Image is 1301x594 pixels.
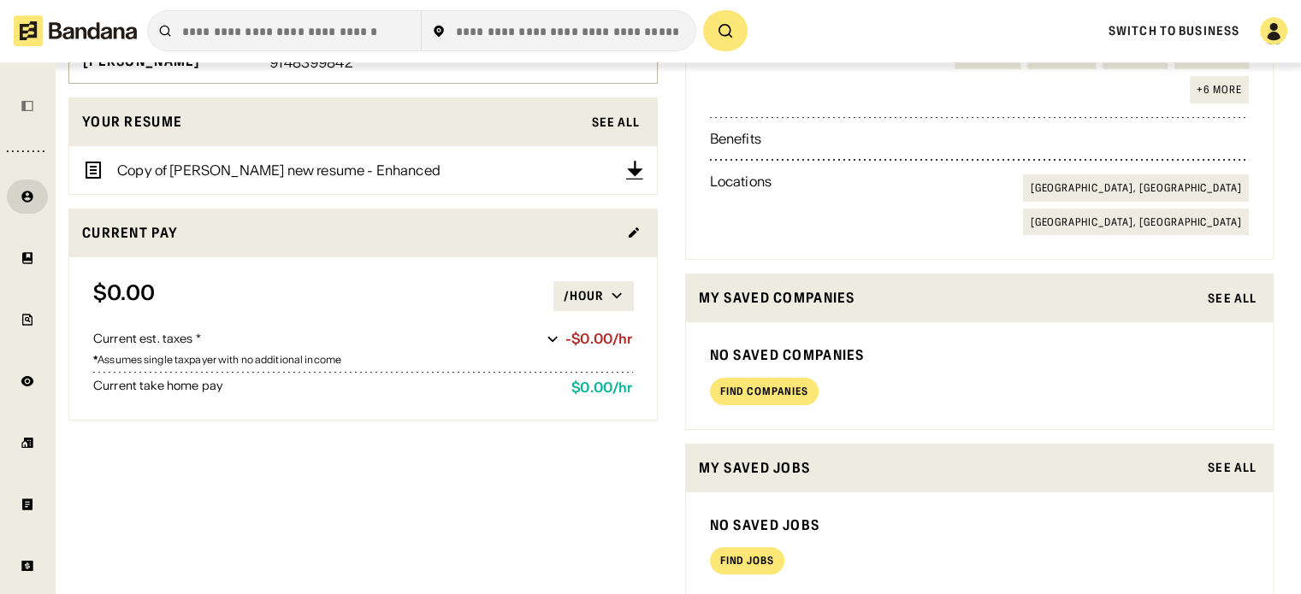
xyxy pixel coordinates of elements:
div: Preferences [710,43,786,103]
span: Switch to Business [1109,23,1239,38]
div: Current take home pay [93,379,558,396]
div: /hour [564,288,604,303]
div: See All [592,116,641,128]
div: Your resume [82,111,582,132]
div: No saved companies [710,346,1250,364]
div: See All [1208,462,1257,473]
div: No saved jobs [710,516,1250,534]
div: Locations [710,174,772,235]
div: Assumes single taxpayer with no additional income [93,355,633,365]
div: Benefits [710,132,761,145]
div: Current Pay [82,222,617,244]
div: 9148399842 [269,56,642,69]
div: Find jobs [720,556,775,566]
div: [GEOGRAPHIC_DATA], [GEOGRAPHIC_DATA] [1030,181,1242,195]
div: Current est. taxes * [93,331,540,348]
div: +6 more [1197,83,1242,97]
div: My saved companies [699,287,1198,309]
div: $0.00 / hr [571,379,632,396]
div: Copy of [PERSON_NAME] new resume - Enhanced [117,163,441,177]
div: Find companies [720,386,808,397]
div: $0.00 [93,281,553,310]
div: My saved jobs [699,457,1198,479]
div: See All [1208,292,1257,304]
div: -$0.00/hr [565,331,632,347]
div: [GEOGRAPHIC_DATA], [GEOGRAPHIC_DATA] [1030,215,1242,229]
img: Bandana logotype [14,15,137,46]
